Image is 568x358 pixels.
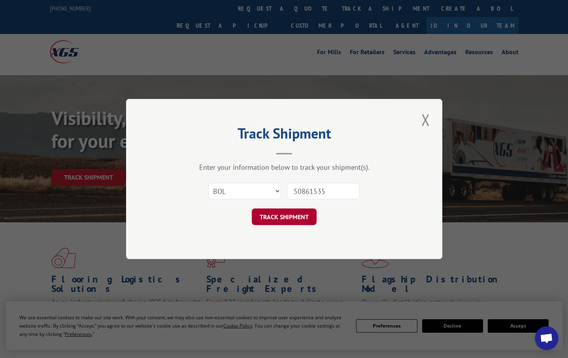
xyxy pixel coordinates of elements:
input: Number(s) [287,183,360,199]
button: TRACK SHIPMENT [252,208,317,225]
button: Close modal [419,109,432,131]
h2: Track Shipment [166,128,403,143]
div: Enter your information below to track your shipment(s). [166,163,403,172]
a: Open chat [535,326,559,350]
